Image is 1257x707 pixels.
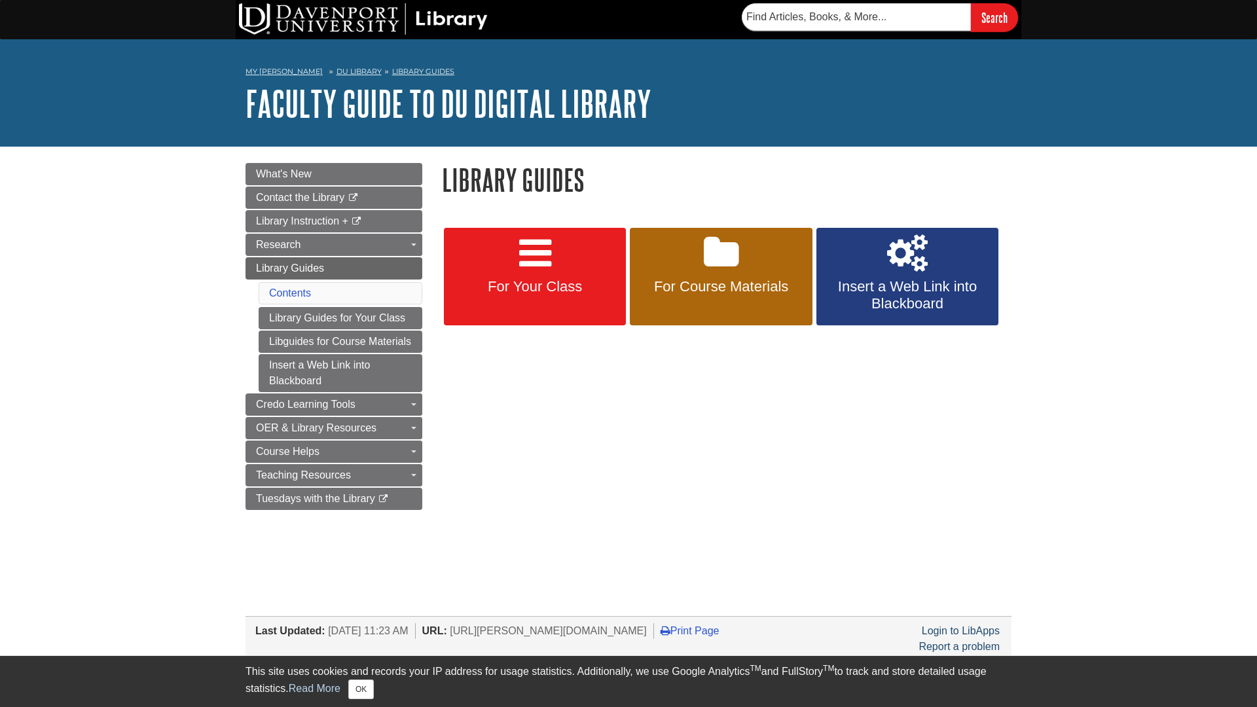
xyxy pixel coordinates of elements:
a: Library Guides for Your Class [259,307,422,329]
span: [DATE] 11:23 AM [328,625,408,636]
a: DU Library [337,67,382,76]
span: Research [256,239,301,250]
a: For Your Class [444,228,626,326]
div: Guide Page Menu [246,163,422,510]
span: Last Updated: [255,625,325,636]
span: For Course Materials [640,278,802,295]
span: Teaching Resources [256,469,351,480]
h1: Library Guides [442,163,1011,196]
span: Library Instruction + [256,215,348,227]
i: This link opens in a new window [351,217,362,226]
span: For Your Class [454,278,616,295]
a: Print Page [661,625,720,636]
input: Find Articles, Books, & More... [742,3,971,31]
input: Search [971,3,1018,31]
a: Contact the Library [246,187,422,209]
span: Contact the Library [256,192,344,203]
button: Close [348,680,374,699]
a: Faculty Guide to DU Digital Library [246,83,651,124]
a: Research [246,234,422,256]
a: Credo Learning Tools [246,393,422,416]
span: What's New [256,168,312,179]
a: Insert a Web Link into Blackboard [259,354,422,392]
span: Credo Learning Tools [256,399,355,410]
span: Insert a Web Link into Blackboard [826,278,989,312]
span: URL: [422,625,447,636]
form: Searches DU Library's articles, books, and more [742,3,1018,31]
img: DU Library [239,3,488,35]
i: This link opens in a new window [378,495,389,503]
a: Libguides for Course Materials [259,331,422,353]
span: OER & Library Resources [256,422,376,433]
div: This site uses cookies and records your IP address for usage statistics. Additionally, we use Goo... [246,664,1011,699]
a: Login to LibApps [922,625,1000,636]
i: This link opens in a new window [348,194,359,202]
a: Tuesdays with the Library [246,488,422,510]
a: OER & Library Resources [246,417,422,439]
span: Tuesdays with the Library [256,493,375,504]
span: Course Helps [256,446,319,457]
a: Library Guides [246,257,422,280]
a: For Course Materials [630,228,812,326]
a: Course Helps [246,441,422,463]
a: Teaching Resources [246,464,422,486]
span: [URL][PERSON_NAME][DOMAIN_NAME] [450,625,647,636]
a: Read More [289,683,340,694]
nav: breadcrumb [246,63,1011,84]
i: Print Page [661,625,670,636]
a: My [PERSON_NAME] [246,66,323,77]
a: Insert a Web Link into Blackboard [816,228,998,326]
a: Report a problem [919,641,1000,652]
span: Library Guides [256,263,324,274]
a: What's New [246,163,422,185]
sup: TM [823,664,834,673]
sup: TM [750,664,761,673]
a: Library Instruction + [246,210,422,232]
a: Library Guides [392,67,454,76]
a: Contents [269,287,311,299]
